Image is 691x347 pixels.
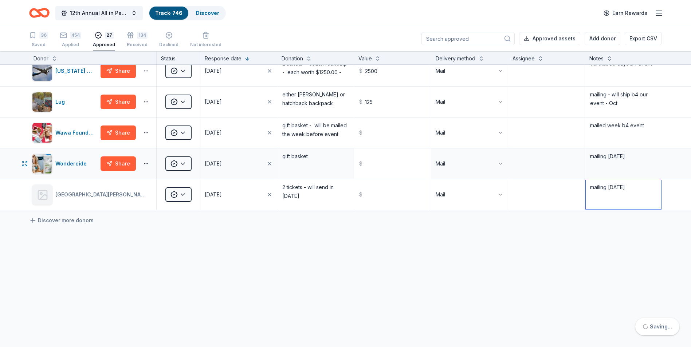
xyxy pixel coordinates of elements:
[278,149,353,178] textarea: gift basket
[55,190,150,199] div: [GEOGRAPHIC_DATA][PERSON_NAME] ([GEOGRAPHIC_DATA])
[55,67,98,75] div: [US_STATE] Airlines
[278,118,353,147] textarea: gift basket - will be mailed the week before event
[586,56,661,85] textarea: will mail 30 days b4 event
[586,87,661,116] textarea: mailing - will ship b4 our event - Oct
[436,54,475,63] div: Delivery method
[39,32,48,39] div: 36
[205,128,222,137] div: [DATE]
[358,54,372,63] div: Value
[205,190,222,199] div: [DATE]
[200,117,277,148] button: [DATE]
[29,29,48,51] button: 36Saved
[190,42,221,48] div: Not interested
[32,153,98,174] button: Image for WondercideWondercide
[190,29,221,51] button: Not interested
[282,54,303,63] div: Donation
[60,29,81,51] button: 454Applied
[55,128,98,137] div: Wawa Foundation
[157,51,200,64] div: Status
[149,6,226,20] button: Track· 746Discover
[55,97,68,106] div: Lug
[29,4,50,21] a: Home
[32,61,98,81] button: Image for Alaska Airlines[US_STATE] Airlines
[278,87,353,116] textarea: either [PERSON_NAME] or hatchback backpack
[34,54,48,63] div: Donor
[586,149,661,178] textarea: mailing [DATE]
[585,32,620,45] button: Add donor
[29,42,48,48] div: Saved
[127,29,148,51] button: 134Received
[101,156,136,171] button: Share
[32,92,52,112] img: Image for Lug
[519,32,580,45] button: Approved assets
[32,154,52,173] img: Image for Wondercide
[200,179,277,210] button: [DATE]
[70,32,81,39] div: 454
[205,97,222,106] div: [DATE]
[200,56,277,86] button: [DATE]
[421,32,515,45] input: Search approved
[105,32,114,39] div: 27
[159,29,178,51] button: Declined
[200,87,277,117] button: [DATE]
[70,9,128,17] span: 12th Annual All in Paddle Raffle
[101,64,136,78] button: Share
[586,118,661,147] textarea: mailed week b4 event
[599,7,652,20] a: Earn Rewards
[32,123,98,143] button: Image for Wawa FoundationWawa Foundation
[205,159,222,168] div: [DATE]
[101,125,136,140] button: Share
[55,6,143,20] button: 12th Annual All in Paddle Raffle
[205,67,222,75] div: [DATE]
[60,42,81,48] div: Applied
[159,42,178,48] div: Declined
[93,42,115,48] div: Approved
[29,216,94,225] a: Discover more donors
[32,123,52,143] img: Image for Wawa Foundation
[32,61,52,81] img: Image for Alaska Airlines
[127,38,148,44] div: Received
[93,29,115,51] button: 27Approved
[32,92,98,112] button: Image for LugLug
[513,54,535,63] div: Assignee
[589,54,604,63] div: Notes
[101,95,136,109] button: Share
[586,180,661,209] textarea: mailing [DATE]
[137,28,148,35] div: 134
[196,10,219,16] a: Discover
[155,10,182,16] a: Track· 746
[55,159,90,168] div: Wondercide
[278,56,353,85] textarea: 2 tickets - coach roundtrip - each worth $1250.00 -
[278,180,353,209] textarea: 2 tickets - will send in [DATE]
[625,32,662,45] button: Export CSV
[205,54,242,63] div: Response date
[200,148,277,179] button: [DATE]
